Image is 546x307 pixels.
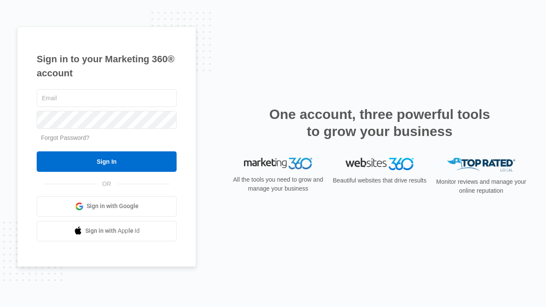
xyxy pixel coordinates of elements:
[37,151,177,172] input: Sign In
[87,202,139,211] span: Sign in with Google
[37,196,177,217] a: Sign in with Google
[37,52,177,80] h1: Sign in to your Marketing 360® account
[447,158,515,172] img: Top Rated Local
[41,134,90,141] a: Forgot Password?
[346,158,414,170] img: Websites 360
[230,175,326,193] p: All the tools you need to grow and manage your business
[37,89,177,107] input: Email
[332,176,427,185] p: Beautiful websites that drive results
[267,106,493,140] h2: One account, three powerful tools to grow your business
[37,221,177,241] a: Sign in with Apple Id
[85,226,140,235] span: Sign in with Apple Id
[96,180,117,188] span: OR
[244,158,312,170] img: Marketing 360
[433,177,529,195] p: Monitor reviews and manage your online reputation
